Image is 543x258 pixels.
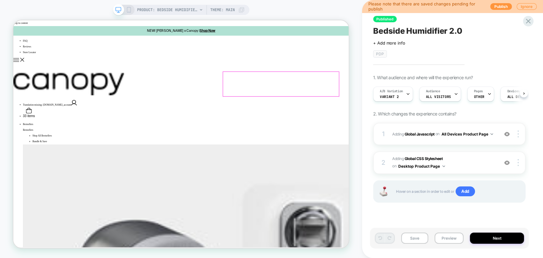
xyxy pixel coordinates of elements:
span: Adding [392,155,495,170]
span: PRODUCT: Bedside Humidifier 2.0 [canopy] [137,5,198,15]
img: crossed eye [504,131,510,137]
span: Pages [474,89,483,94]
span: Bedside Humidifier 2.0 [373,26,462,36]
div: 1 [380,128,386,140]
button: Preview [435,233,463,244]
span: 2. Which changes the experience contains? [373,111,456,116]
img: down arrow [442,165,445,167]
span: 1. What audience and where will the experience run? [373,75,473,80]
span: Audience [426,89,440,94]
span: on [435,130,439,137]
img: close [518,159,519,166]
span: Bestsellers [13,144,26,148]
span: Translation missing: [DOMAIN_NAME]_account [13,111,77,114]
span: Bundle & Save [25,160,45,163]
button: All Devices Product Page [441,130,493,138]
a: Reviews [13,33,24,37]
b: Global Javascript [405,131,435,136]
span: Variant 2 [380,94,399,99]
a: Translation missing: [DOMAIN_NAME]_account [13,111,85,114]
span: Theme: MAIN [210,5,235,15]
span: Published [373,16,397,22]
a: Store Locator [13,41,30,44]
img: crossed eye [504,160,510,165]
button: Save [401,233,428,244]
b: Global CSS Stylesheet [405,156,442,161]
span: PDP [373,50,387,58]
span: + Add more info [373,40,405,45]
span: Devices [507,89,519,94]
img: down arrow [491,133,493,135]
span: Add [456,186,475,197]
button: Open Cart Drawer - 3 items [13,116,29,130]
button: Next [470,233,524,244]
button: Publish [490,3,512,10]
div: 2 [380,157,386,168]
img: close [518,130,519,137]
button: Desktop Product Page [398,162,445,170]
span: NEW! [PERSON_NAME] x Canopy | [178,12,249,16]
span: Hover on a section in order to edit or [396,186,519,197]
span: 3 [13,125,15,130]
span: OTHER [474,94,484,99]
span: All Visitors [426,94,451,99]
u: Shop Now [249,12,269,16]
a: Bestsellers [13,137,26,140]
span: Adding [392,130,495,138]
span: ALL DEVICES [507,94,530,99]
button: Ignore [517,3,537,10]
span: A/B Variation [380,89,403,94]
span: Shop All Bestsellers [25,152,51,156]
a: FAQ [13,25,19,29]
span: 3 items [15,125,29,130]
span: on [392,163,396,170]
img: Joystick [377,186,390,196]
